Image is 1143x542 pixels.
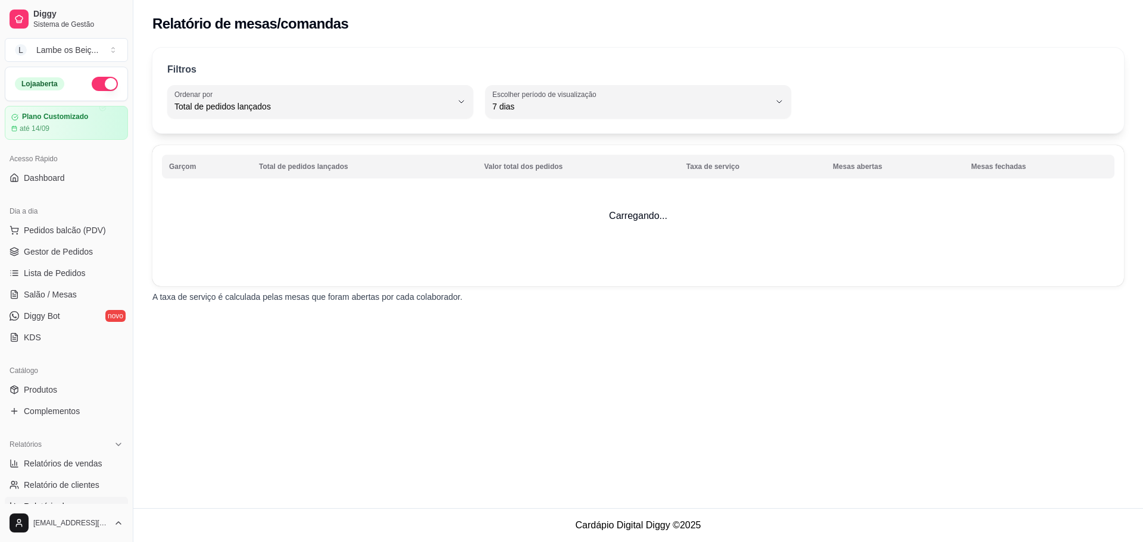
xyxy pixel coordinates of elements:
[5,5,128,33] a: DiggySistema de Gestão
[24,267,86,279] span: Lista de Pedidos
[5,242,128,261] a: Gestor de Pedidos
[5,361,128,380] div: Catálogo
[152,14,348,33] h2: Relatório de mesas/comandas
[15,44,27,56] span: L
[24,331,41,343] span: KDS
[24,246,93,258] span: Gestor de Pedidos
[5,221,128,240] button: Pedidos balcão (PDV)
[24,224,106,236] span: Pedidos balcão (PDV)
[5,380,128,399] a: Produtos
[167,85,473,118] button: Ordenar porTotal de pedidos lançados
[33,20,123,29] span: Sistema de Gestão
[5,106,128,140] a: Plano Customizadoaté 14/09
[15,77,64,90] div: Loja aberta
[24,310,60,322] span: Diggy Bot
[5,497,128,516] a: Relatório de mesas
[5,328,128,347] a: KDS
[20,124,49,133] article: até 14/09
[5,168,128,187] a: Dashboard
[167,62,196,77] p: Filtros
[24,384,57,396] span: Produtos
[24,289,77,300] span: Salão / Mesas
[36,44,98,56] div: Lambe os Beiç ...
[24,172,65,184] span: Dashboard
[22,112,88,121] article: Plano Customizado
[33,9,123,20] span: Diggy
[492,89,600,99] label: Escolher período de visualização
[33,518,109,528] span: [EMAIL_ADDRESS][DOMAIN_NAME]
[92,77,118,91] button: Alterar Status
[5,202,128,221] div: Dia a dia
[5,264,128,283] a: Lista de Pedidos
[492,101,770,112] span: 7 dias
[152,291,1124,303] p: A taxa de serviço é calculada pelas mesas que foram abertas por cada colaborador.
[24,479,99,491] span: Relatório de clientes
[152,145,1124,286] td: Carregando...
[24,458,102,469] span: Relatórios de vendas
[133,508,1143,542] footer: Cardápio Digital Diggy © 2025
[5,402,128,421] a: Complementos
[5,149,128,168] div: Acesso Rápido
[5,475,128,494] a: Relatório de clientes
[485,85,791,118] button: Escolher período de visualização7 dias
[5,306,128,325] a: Diggy Botnovo
[24,405,80,417] span: Complementos
[5,509,128,537] button: [EMAIL_ADDRESS][DOMAIN_NAME]
[10,440,42,449] span: Relatórios
[174,101,452,112] span: Total de pedidos lançados
[24,500,96,512] span: Relatório de mesas
[5,285,128,304] a: Salão / Mesas
[5,38,128,62] button: Select a team
[5,454,128,473] a: Relatórios de vendas
[174,89,217,99] label: Ordenar por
